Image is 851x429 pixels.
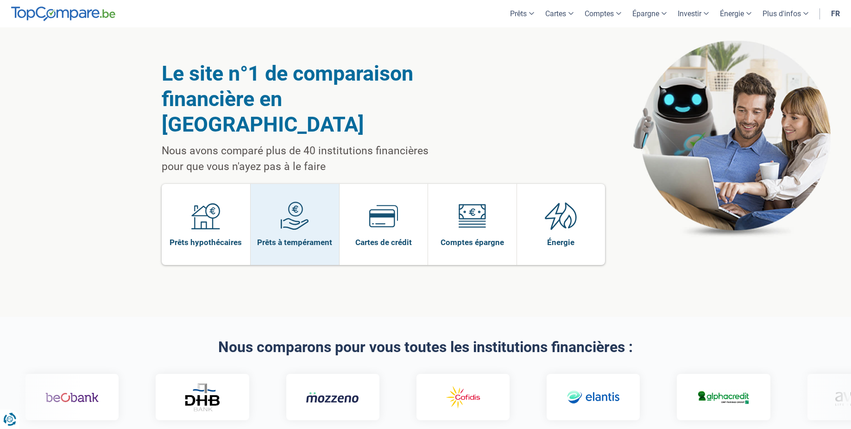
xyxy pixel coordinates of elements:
[547,237,574,247] span: Énergie
[305,391,358,403] img: Mozzeno
[280,202,309,230] img: Prêts à tempérament
[566,384,619,411] img: Elantis
[545,202,577,230] img: Énergie
[696,389,749,405] img: Alphacredit
[428,184,517,265] a: Comptes épargne Comptes épargne
[162,61,452,137] h1: Le site n°1 de comparaison financière en [GEOGRAPHIC_DATA]
[441,237,504,247] span: Comptes épargne
[517,184,605,265] a: Énergie Énergie
[44,384,98,411] img: Beobank
[162,184,251,265] a: Prêts hypothécaires Prêts hypothécaires
[170,237,242,247] span: Prêts hypothécaires
[458,202,486,230] img: Comptes épargne
[369,202,398,230] img: Cartes de crédit
[191,202,220,230] img: Prêts hypothécaires
[257,237,332,247] span: Prêts à tempérament
[162,143,452,175] p: Nous avons comparé plus de 40 institutions financières pour que vous n'ayez pas à le faire
[355,237,412,247] span: Cartes de crédit
[11,6,115,21] img: TopCompare
[162,339,690,355] h2: Nous comparons pour vous toutes les institutions financières :
[435,384,489,411] img: Cofidis
[251,184,339,265] a: Prêts à tempérament Prêts à tempérament
[340,184,428,265] a: Cartes de crédit Cartes de crédit
[183,383,220,411] img: DHB Bank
